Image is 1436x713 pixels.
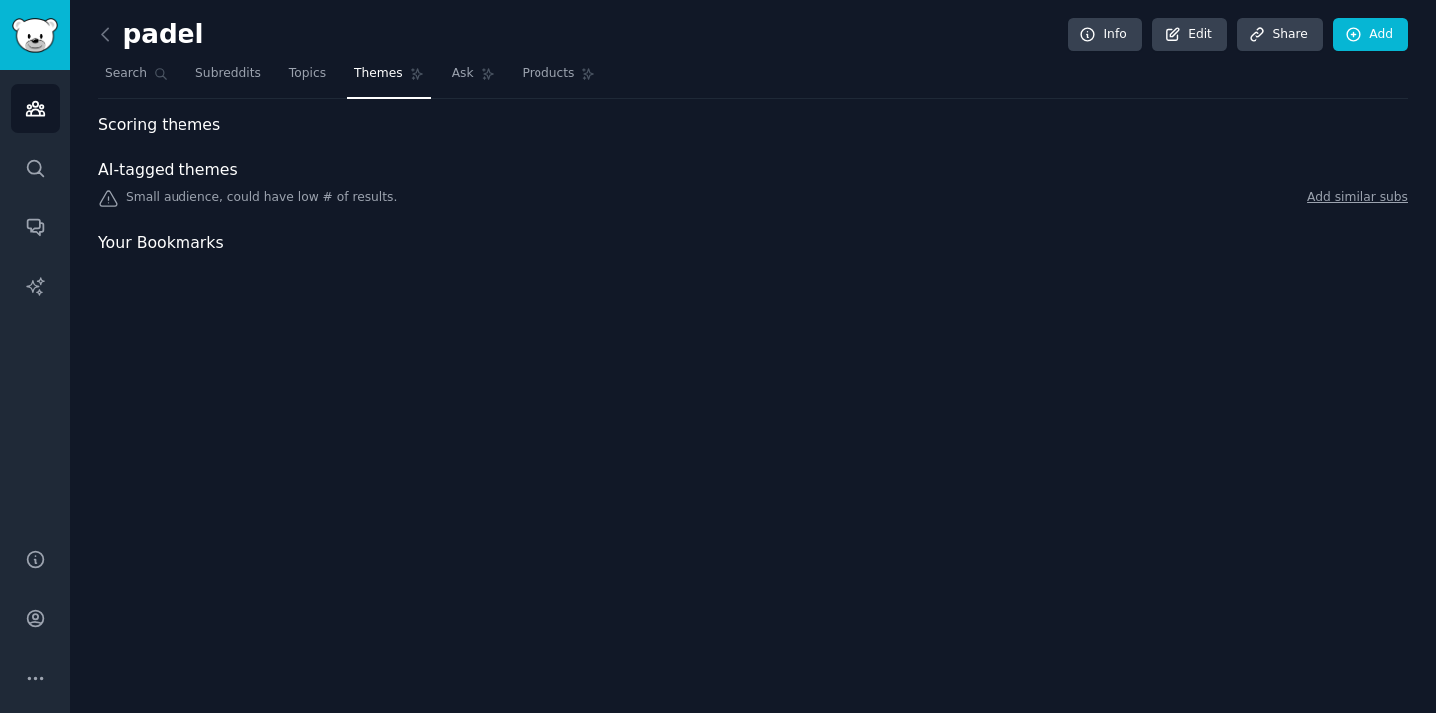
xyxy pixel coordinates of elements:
a: Themes [347,58,431,99]
img: GummySearch logo [12,18,58,53]
span: Themes [354,65,403,83]
a: Add [1333,18,1408,52]
span: Your Bookmarks [98,231,224,256]
a: Topics [282,58,333,99]
h2: padel [98,19,204,51]
a: Subreddits [188,58,268,99]
span: Subreddits [195,65,261,83]
a: Add similar subs [1307,189,1408,210]
span: AI-tagged themes [98,158,238,182]
span: Topics [289,65,326,83]
span: Scoring themes [98,113,220,138]
span: Search [105,65,147,83]
a: Info [1068,18,1142,52]
span: Products [523,65,575,83]
div: Small audience, could have low # of results. [98,189,1408,210]
a: Products [516,58,603,99]
span: Ask [452,65,474,83]
a: Ask [445,58,502,99]
a: Edit [1152,18,1227,52]
a: Share [1237,18,1322,52]
a: Search [98,58,175,99]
